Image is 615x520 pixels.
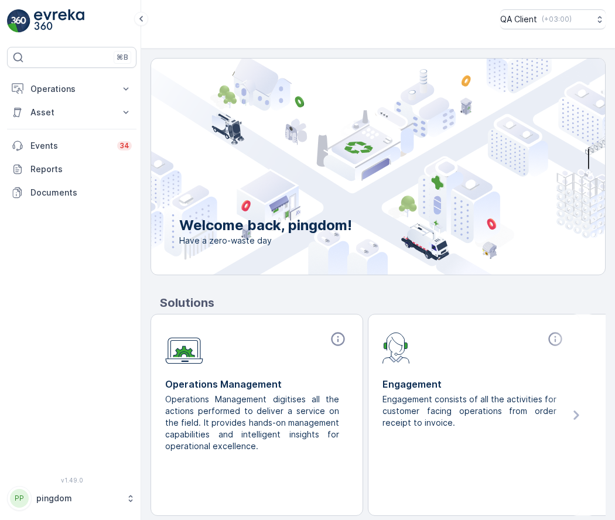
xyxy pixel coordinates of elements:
button: PPpingdom [7,486,136,511]
p: Operations [30,83,113,95]
p: Documents [30,187,132,199]
img: module-icon [165,331,203,364]
button: Asset [7,101,136,124]
img: module-icon [382,331,410,364]
span: v 1.49.0 [7,477,136,484]
a: Reports [7,158,136,181]
p: Engagement [382,377,566,391]
p: QA Client [500,13,537,25]
a: Events34 [7,134,136,158]
p: Asset [30,107,113,118]
p: Welcome back, pingdom! [179,216,352,235]
p: Solutions [160,294,606,312]
span: Have a zero-waste day [179,235,352,247]
p: Operations Management digitises all the actions performed to deliver a service on the field. It p... [165,394,339,452]
p: Events [30,140,110,152]
img: logo_light-DOdMpM7g.png [34,9,84,33]
p: 34 [119,141,129,150]
p: pingdom [36,492,120,504]
a: Documents [7,181,136,204]
p: Reports [30,163,132,175]
p: Engagement consists of all the activities for customer facing operations from order receipt to in... [382,394,556,429]
button: QA Client(+03:00) [500,9,606,29]
button: Operations [7,77,136,101]
p: ( +03:00 ) [542,15,572,24]
p: ⌘B [117,53,128,62]
img: logo [7,9,30,33]
p: Operations Management [165,377,348,391]
img: city illustration [98,59,605,275]
div: PP [10,489,29,508]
